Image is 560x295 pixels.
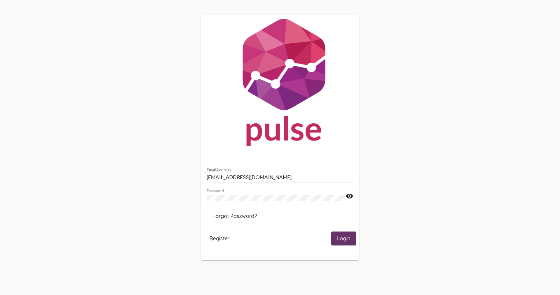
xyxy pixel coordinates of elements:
button: Login [331,232,356,245]
mat-icon: visibility [346,192,353,201]
button: Register [204,232,235,245]
span: Login [337,236,350,242]
img: Pulse For Good Logo [201,15,359,153]
span: Forgot Password? [213,213,257,219]
button: Forgot Password? [207,210,263,223]
span: Register [210,235,229,242]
